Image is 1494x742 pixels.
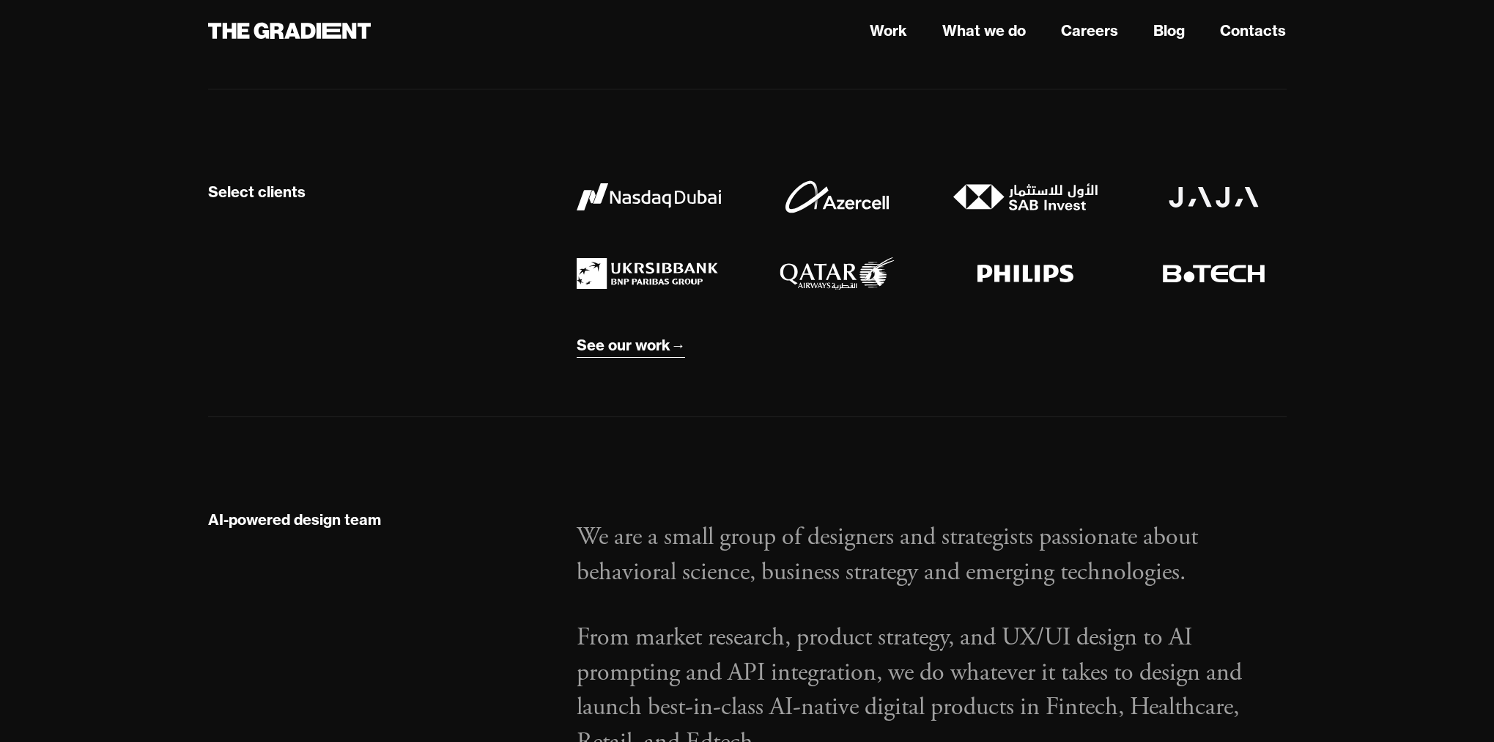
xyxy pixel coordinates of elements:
[942,20,1026,42] a: What we do
[953,183,1098,211] img: SAB Invest
[1061,20,1118,42] a: Careers
[870,20,907,42] a: Work
[577,183,721,210] img: Nasdaq Dubai logo
[577,520,1286,589] p: We are a small group of designers and strategists passionate about behavioral science, business s...
[208,183,306,202] div: Select clients
[577,336,670,355] div: See our work
[208,510,381,529] div: AI-powered design team
[1153,20,1185,42] a: Blog
[1220,20,1286,42] a: Contacts
[577,334,685,358] a: See our work→
[670,336,685,355] div: →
